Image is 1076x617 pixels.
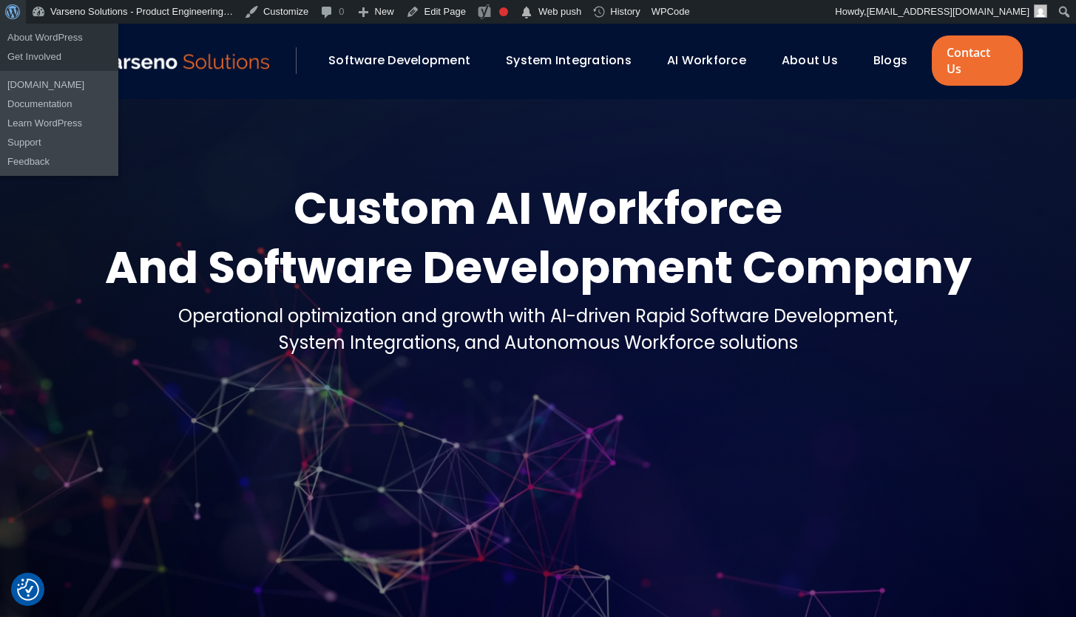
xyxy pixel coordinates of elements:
[498,48,652,73] div: System Integrations
[499,7,508,16] div: Needs improvement
[660,48,767,73] div: AI Workforce
[866,48,928,73] div: Blogs
[867,6,1029,17] span: [EMAIL_ADDRESS][DOMAIN_NAME]
[519,2,534,23] span: 
[873,52,907,69] a: Blogs
[321,48,491,73] div: Software Development
[506,52,632,69] a: System Integrations
[932,35,1022,86] a: Contact Us
[178,330,898,356] div: System Integrations, and Autonomous Workforce solutions
[105,238,972,297] div: And Software Development Company
[54,46,270,75] img: Varseno Solutions – Product Engineering & IT Services
[105,179,972,238] div: Custom AI Workforce
[178,303,898,330] div: Operational optimization and growth with AI-driven Rapid Software Development,
[17,579,39,601] button: Cookie Settings
[782,52,838,69] a: About Us
[667,52,746,69] a: AI Workforce
[17,579,39,601] img: Revisit consent button
[774,48,859,73] div: About Us
[328,52,470,69] a: Software Development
